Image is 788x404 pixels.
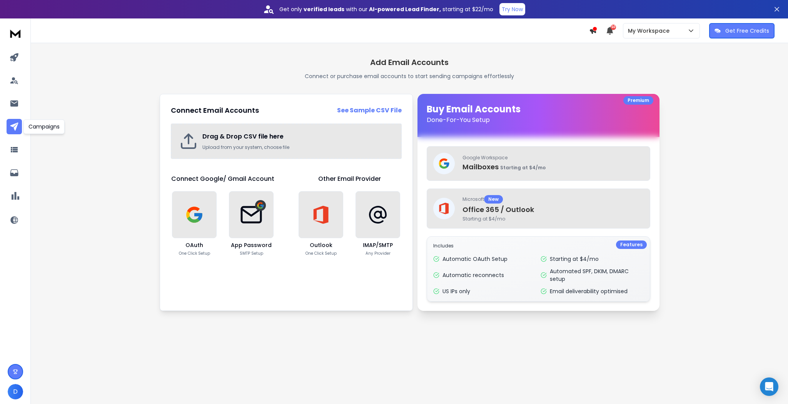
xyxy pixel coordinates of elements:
button: Get Free Credits [709,23,775,38]
p: Google Workspace [462,155,644,161]
p: Email deliverability optimised [550,287,628,295]
h1: Other Email Provider [318,174,381,184]
p: Includes [433,243,644,249]
button: Try Now [499,3,525,15]
p: SMTP Setup [240,250,263,256]
p: Starting at $4/mo [550,255,599,263]
h2: Drag & Drop CSV file here [202,132,393,141]
p: Office 365 / Outlook [462,204,644,215]
p: Done-For-You Setup [427,115,650,125]
span: Starting at $4/mo [462,216,644,222]
p: Automated SPF, DKIM, DMARC setup [550,267,643,283]
h3: IMAP/SMTP [363,241,393,249]
p: Automatic reconnects [442,271,504,279]
div: New [484,195,503,204]
button: D [8,384,23,399]
h3: Outlook [310,241,332,249]
p: Get only with our starting at $22/mo [279,5,493,13]
h3: OAuth [185,241,203,249]
h1: Buy Email Accounts [427,103,650,125]
h1: Add Email Accounts [370,57,449,68]
div: Campaigns [23,119,65,134]
p: One Click Setup [179,250,210,256]
p: My Workspace [628,27,673,35]
p: Automatic OAuth Setup [442,255,508,263]
p: Mailboxes [462,162,644,172]
h1: Connect Google/ Gmail Account [171,174,274,184]
strong: verified leads [304,5,344,13]
a: See Sample CSV File [337,106,402,115]
p: US IPs only [442,287,470,295]
span: Starting at $4/mo [500,164,546,171]
h2: Connect Email Accounts [171,105,259,116]
img: logo [8,26,23,40]
span: 50 [611,25,616,30]
p: One Click Setup [306,250,337,256]
div: Open Intercom Messenger [760,377,778,396]
strong: AI-powered Lead Finder, [369,5,441,13]
div: Features [616,240,647,249]
p: Connect or purchase email accounts to start sending campaigns effortlessly [305,72,514,80]
div: Premium [623,96,653,105]
h3: App Password [231,241,272,249]
p: Any Provider [366,250,391,256]
p: Try Now [502,5,523,13]
p: Microsoft [462,195,644,204]
p: Get Free Credits [725,27,769,35]
p: Upload from your system, choose file [202,144,393,150]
